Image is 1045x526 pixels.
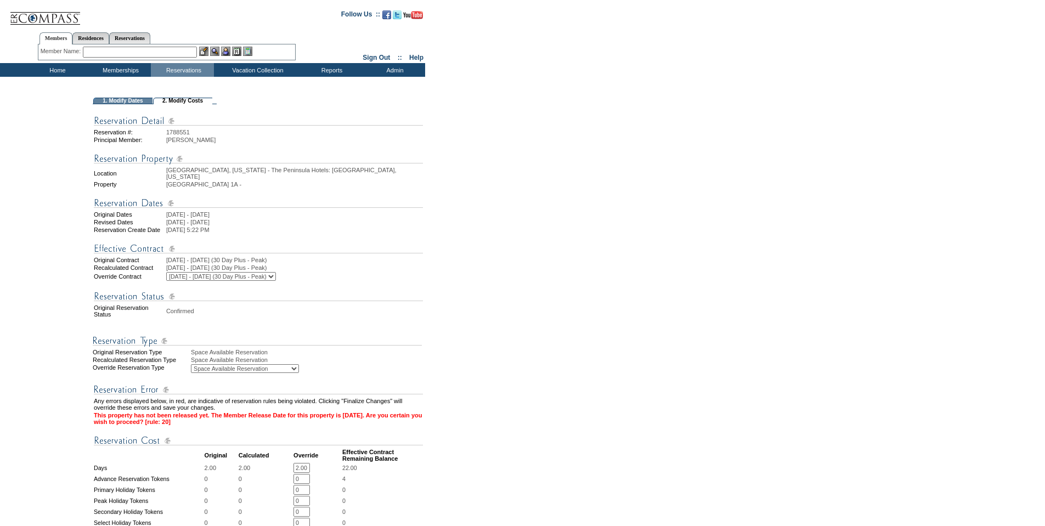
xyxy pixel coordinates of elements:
[41,47,83,56] div: Member Name:
[382,10,391,19] img: Become our fan on Facebook
[342,476,346,482] span: 4
[25,63,88,77] td: Home
[205,463,238,473] td: 2.00
[205,507,238,517] td: 0
[382,14,391,20] a: Become our fan on Facebook
[341,9,380,22] td: Follow Us ::
[232,47,241,56] img: Reservations
[393,14,402,20] a: Follow us on Twitter
[299,63,362,77] td: Reports
[94,507,204,517] td: Secondary Holiday Tokens
[363,54,390,61] a: Sign Out
[94,227,165,233] td: Reservation Create Date
[342,497,346,504] span: 0
[94,463,204,473] td: Days
[166,129,423,135] td: 1788551
[166,304,423,318] td: Confirmed
[93,334,422,348] img: Reservation Type
[166,227,423,233] td: [DATE] 5:22 PM
[205,449,238,462] td: Original
[342,519,346,526] span: 0
[9,3,81,25] img: Compass Home
[239,485,292,495] td: 0
[94,398,423,411] td: Any errors displayed below, in red, are indicative of reservation rules being violated. Clicking ...
[342,465,357,471] span: 22.00
[239,449,292,462] td: Calculated
[94,412,423,425] td: This property has not been released yet. The Member Release Date for this property is [DATE]. Are...
[166,137,423,143] td: [PERSON_NAME]
[39,32,73,44] a: Members
[94,383,423,397] img: Reservation Errors
[239,496,292,506] td: 0
[94,181,165,188] td: Property
[94,219,165,225] td: Revised Dates
[191,357,424,363] div: Space Available Reservation
[393,10,402,19] img: Follow us on Twitter
[94,272,165,281] td: Override Contract
[94,152,423,166] img: Reservation Property
[205,485,238,495] td: 0
[88,63,151,77] td: Memberships
[342,508,346,515] span: 0
[94,474,204,484] td: Advance Reservation Tokens
[94,264,165,271] td: Recalculated Contract
[166,181,423,188] td: [GEOGRAPHIC_DATA] 1A -
[239,463,292,473] td: 2.00
[243,47,252,56] img: b_calculator.gif
[94,167,165,180] td: Location
[205,496,238,506] td: 0
[191,349,424,355] div: Space Available Reservation
[93,98,152,104] td: 1. Modify Dates
[205,474,238,484] td: 0
[94,257,165,263] td: Original Contract
[94,137,165,143] td: Principal Member:
[94,196,423,210] img: Reservation Dates
[362,63,425,77] td: Admin
[94,114,423,128] img: Reservation Detail
[210,47,219,56] img: View
[409,54,423,61] a: Help
[239,507,292,517] td: 0
[199,47,208,56] img: b_edit.gif
[94,242,423,256] img: Effective Contract
[342,487,346,493] span: 0
[94,434,423,448] img: Reservation Cost
[93,357,190,363] div: Recalculated Reservation Type
[166,219,423,225] td: [DATE] - [DATE]
[94,304,165,318] td: Original Reservation Status
[93,349,190,355] div: Original Reservation Type
[94,290,423,303] img: Reservation Status
[166,211,423,218] td: [DATE] - [DATE]
[166,264,423,271] td: [DATE] - [DATE] (30 Day Plus - Peak)
[239,474,292,484] td: 0
[166,167,423,180] td: [GEOGRAPHIC_DATA], [US_STATE] - The Peninsula Hotels: [GEOGRAPHIC_DATA], [US_STATE]
[109,32,150,44] a: Reservations
[94,211,165,218] td: Original Dates
[93,364,190,373] div: Override Reservation Type
[221,47,230,56] img: Impersonate
[403,11,423,19] img: Subscribe to our YouTube Channel
[72,32,109,44] a: Residences
[293,449,341,462] td: Override
[398,54,402,61] span: ::
[166,257,423,263] td: [DATE] - [DATE] (30 Day Plus - Peak)
[94,485,204,495] td: Primary Holiday Tokens
[214,63,299,77] td: Vacation Collection
[94,129,165,135] td: Reservation #:
[94,496,204,506] td: Peak Holiday Tokens
[342,449,423,462] td: Effective Contract Remaining Balance
[151,63,214,77] td: Reservations
[153,98,212,104] td: 2. Modify Costs
[403,14,423,20] a: Subscribe to our YouTube Channel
